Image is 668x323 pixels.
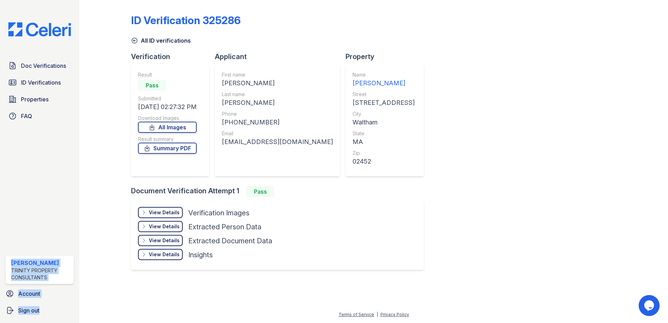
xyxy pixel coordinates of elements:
[222,91,333,98] div: Last name
[18,306,39,315] span: Sign out
[131,14,241,27] div: ID Verification 325286
[222,98,333,108] div: [PERSON_NAME]
[149,251,180,258] div: View Details
[149,223,180,230] div: View Details
[353,130,415,137] div: State
[138,122,197,133] a: All Images
[380,312,409,317] a: Privacy Policy
[3,287,77,301] a: Account
[222,110,333,117] div: Phone
[353,91,415,98] div: Street
[21,62,66,70] span: Doc Verifications
[222,71,333,78] div: First name
[222,137,333,147] div: [EMAIL_ADDRESS][DOMAIN_NAME]
[138,95,197,102] div: Submitted
[215,52,346,62] div: Applicant
[353,71,415,78] div: Name
[149,209,180,216] div: View Details
[138,80,166,91] div: Pass
[353,117,415,127] div: Waltham
[21,95,49,103] span: Properties
[3,22,77,36] img: CE_Logo_Blue-a8612792a0a2168367f1c8372b55b34899dd931a85d93a1a3d3e32e68fde9ad4.png
[353,98,415,108] div: [STREET_ADDRESS]
[188,236,272,246] div: Extracted Document Data
[339,312,374,317] a: Terms of Service
[353,137,415,147] div: MA
[222,78,333,88] div: [PERSON_NAME]
[138,71,197,78] div: Result
[131,186,429,197] div: Document Verification Attempt 1
[353,110,415,117] div: City
[246,186,274,197] div: Pass
[188,222,261,232] div: Extracted Person Data
[222,130,333,137] div: Email
[6,109,74,123] a: FAQ
[138,115,197,122] div: Download Images
[11,259,71,267] div: [PERSON_NAME]
[639,295,661,316] iframe: chat widget
[21,78,61,87] span: ID Verifications
[6,76,74,89] a: ID Verifications
[222,117,333,127] div: [PHONE_NUMBER]
[21,112,32,120] span: FAQ
[131,52,215,62] div: Verification
[11,267,71,281] div: Trinity Property Consultants
[353,157,415,166] div: 02452
[377,312,378,317] div: |
[138,143,197,154] a: Summary PDF
[6,92,74,106] a: Properties
[138,102,197,112] div: [DATE] 02:27:32 PM
[3,303,77,317] a: Sign out
[18,289,40,298] span: Account
[188,250,213,260] div: Insights
[149,237,180,244] div: View Details
[353,71,415,88] a: Name [PERSON_NAME]
[353,150,415,157] div: Zip
[346,52,429,62] div: Property
[6,59,74,73] a: Doc Verifications
[188,208,249,218] div: Verification Images
[138,136,197,143] div: Result summary
[131,36,191,45] a: All ID verifications
[353,78,415,88] div: [PERSON_NAME]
